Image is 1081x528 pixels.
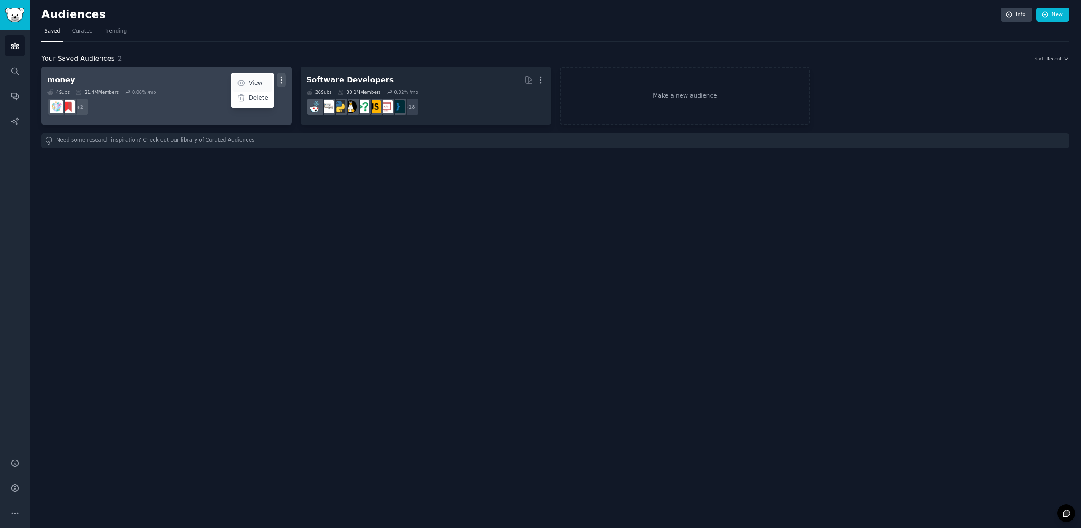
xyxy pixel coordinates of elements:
span: Saved [44,27,60,35]
div: 26 Sub s [307,89,332,95]
a: Curated Audiences [206,136,255,145]
img: GummySearch logo [5,8,24,22]
img: linux [344,100,357,113]
img: learnpython [320,100,334,113]
img: javascript [368,100,381,113]
button: Recent [1046,56,1069,62]
a: Trending [102,24,130,42]
img: webdev [380,100,393,113]
a: New [1036,8,1069,22]
div: 30.1M Members [338,89,381,95]
img: gotpaidonline [50,100,63,113]
span: Curated [72,27,93,35]
a: View [232,74,272,92]
p: Delete [249,93,268,102]
a: Curated [69,24,96,42]
span: Your Saved Audiences [41,54,115,64]
a: moneyViewDelete4Subs21.4MMembers0.06% /mo+2SavingAroundgotpaidonline [41,67,292,125]
img: Python [332,100,345,113]
a: Software Developers26Subs30.1MMembers0.32% /mo+18programmingwebdevjavascriptcscareerquestionslinu... [301,67,551,125]
span: 2 [118,54,122,63]
div: 0.06 % /mo [132,89,156,95]
span: Trending [105,27,127,35]
p: View [249,79,263,87]
div: money [47,75,75,85]
img: cscareerquestions [356,100,369,113]
a: Info [1001,8,1032,22]
img: reactjs [309,100,322,113]
div: Sort [1035,56,1044,62]
h2: Audiences [41,8,1001,22]
div: Need some research inspiration? Check out our library of [41,133,1069,148]
div: + 2 [71,98,89,116]
span: Recent [1046,56,1062,62]
a: Make a new audience [560,67,810,125]
div: 0.32 % /mo [394,89,418,95]
div: Software Developers [307,75,394,85]
div: 4 Sub s [47,89,70,95]
div: 21.4M Members [76,89,119,95]
img: programming [391,100,405,113]
div: + 18 [401,98,419,116]
img: SavingAround [62,100,75,113]
a: Saved [41,24,63,42]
